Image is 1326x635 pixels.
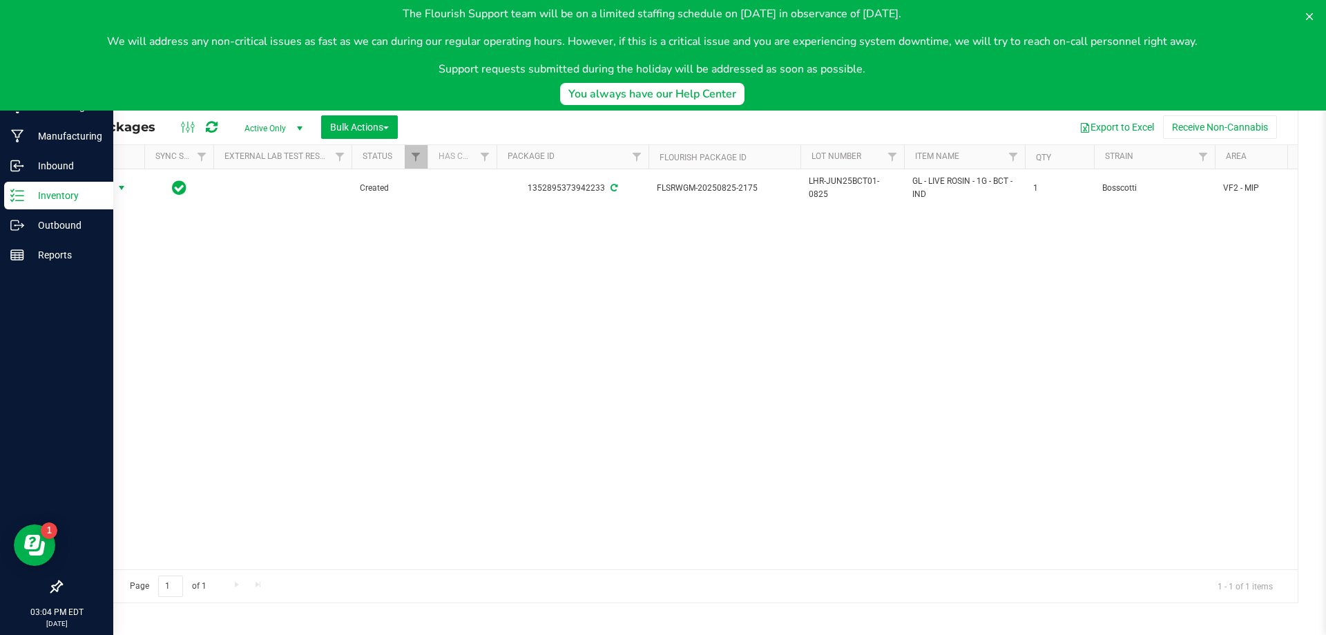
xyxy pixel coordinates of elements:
[24,187,107,204] p: Inventory
[330,122,389,133] span: Bulk Actions
[14,524,55,566] iframe: Resource center
[657,182,792,195] span: FLSRWGM-20250825-2175
[1163,115,1277,139] button: Receive Non-Cannabis
[1036,153,1051,162] a: Qty
[329,145,352,169] a: Filter
[24,217,107,234] p: Outbound
[24,158,107,174] p: Inbound
[224,151,333,161] a: External Lab Test Result
[24,128,107,144] p: Manufacturing
[915,151,959,161] a: Item Name
[41,522,57,539] iframe: Resource center unread badge
[10,189,24,202] inline-svg: Inventory
[809,175,896,201] span: LHR-JUN25BCT01-0825
[1070,115,1163,139] button: Export to Excel
[608,183,617,193] span: Sync from Compliance System
[1192,145,1215,169] a: Filter
[660,153,747,162] a: Flourish Package ID
[508,151,555,161] a: Package ID
[1223,182,1310,195] span: VF2 - MIP
[118,576,218,597] span: Page of 1
[107,61,1198,77] p: Support requests submitted during the holiday will be addressed as soon as possible.
[321,115,398,139] button: Bulk Actions
[10,218,24,232] inline-svg: Outbound
[158,576,183,597] input: 1
[405,145,427,169] a: Filter
[155,151,209,161] a: Sync Status
[626,145,648,169] a: Filter
[1207,576,1284,596] span: 1 - 1 of 1 items
[1226,151,1247,161] a: Area
[172,178,186,198] span: In Sync
[10,248,24,262] inline-svg: Reports
[6,618,107,629] p: [DATE]
[427,145,497,169] th: Has COA
[363,151,392,161] a: Status
[474,145,497,169] a: Filter
[1102,182,1207,195] span: Bosscotti
[811,151,861,161] a: Lot Number
[6,606,107,618] p: 03:04 PM EDT
[24,247,107,263] p: Reports
[10,159,24,173] inline-svg: Inbound
[113,178,131,198] span: select
[191,145,213,169] a: Filter
[1033,182,1086,195] span: 1
[360,182,419,195] span: Created
[881,145,904,169] a: Filter
[568,86,736,102] div: You always have our Help Center
[912,175,1017,201] span: GL - LIVE ROSIN - 1G - BCT - IND
[1002,145,1025,169] a: Filter
[1105,151,1133,161] a: Strain
[107,6,1198,22] p: The Flourish Support team will be on a limited staffing schedule on [DATE] in observance of [DATE].
[72,120,169,135] span: All Packages
[494,182,651,195] div: 1352895373942233
[107,33,1198,50] p: We will address any non-critical issues as fast as we can during our regular operating hours. How...
[10,129,24,143] inline-svg: Manufacturing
